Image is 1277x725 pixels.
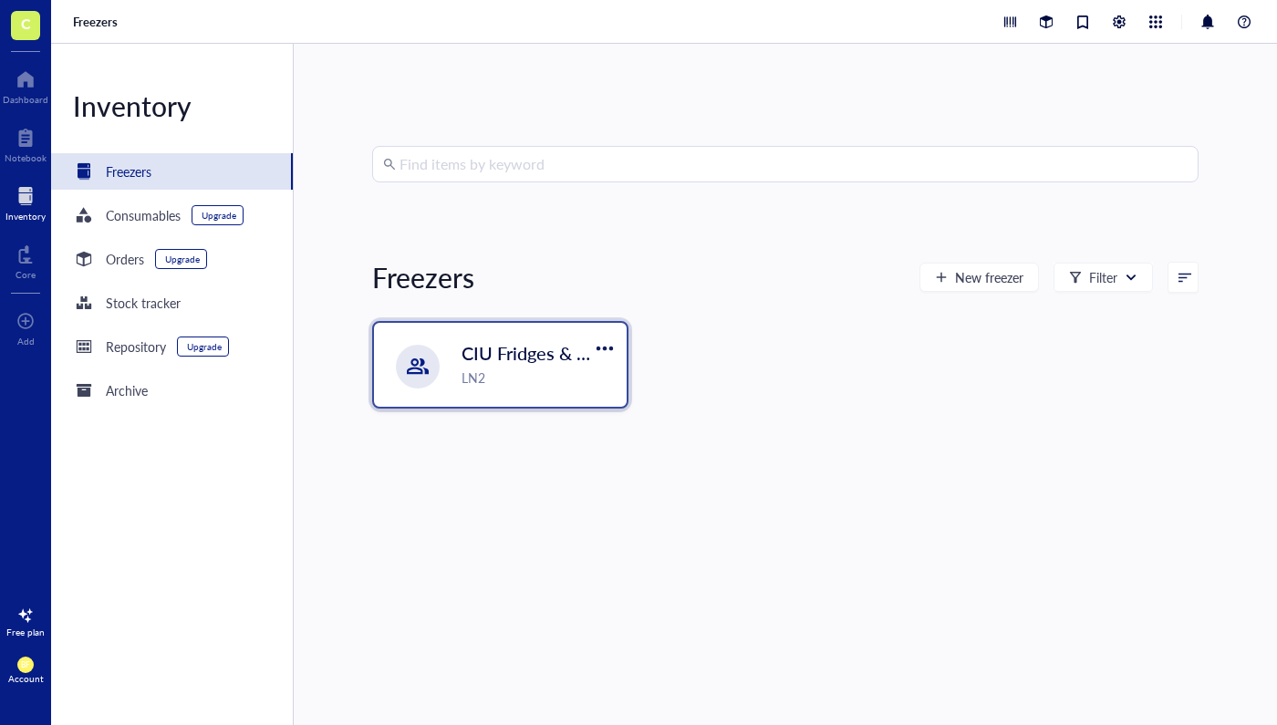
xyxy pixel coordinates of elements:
[73,14,121,30] a: Freezers
[106,380,148,400] div: Archive
[5,181,46,222] a: Inventory
[372,259,474,295] div: Freezers
[16,269,36,280] div: Core
[51,328,293,365] a: RepositoryUpgrade
[462,340,645,366] span: CIU Fridges & Freezers
[202,210,236,221] div: Upgrade
[51,197,293,233] a: ConsumablesUpgrade
[51,285,293,321] a: Stock tracker
[3,94,48,105] div: Dashboard
[16,240,36,280] a: Core
[21,12,31,35] span: C
[106,337,166,357] div: Repository
[21,660,30,669] span: BF
[51,153,293,190] a: Freezers
[106,293,181,313] div: Stock tracker
[462,368,616,388] div: LN2
[5,152,47,163] div: Notebook
[51,241,293,277] a: OrdersUpgrade
[51,88,293,124] div: Inventory
[5,123,47,163] a: Notebook
[106,161,151,181] div: Freezers
[17,336,35,347] div: Add
[1089,267,1117,287] div: Filter
[6,627,45,637] div: Free plan
[187,341,222,352] div: Upgrade
[165,254,200,264] div: Upgrade
[51,372,293,409] a: Archive
[919,263,1039,292] button: New freezer
[3,65,48,105] a: Dashboard
[106,205,181,225] div: Consumables
[955,270,1023,285] span: New freezer
[5,211,46,222] div: Inventory
[8,673,44,684] div: Account
[106,249,144,269] div: Orders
